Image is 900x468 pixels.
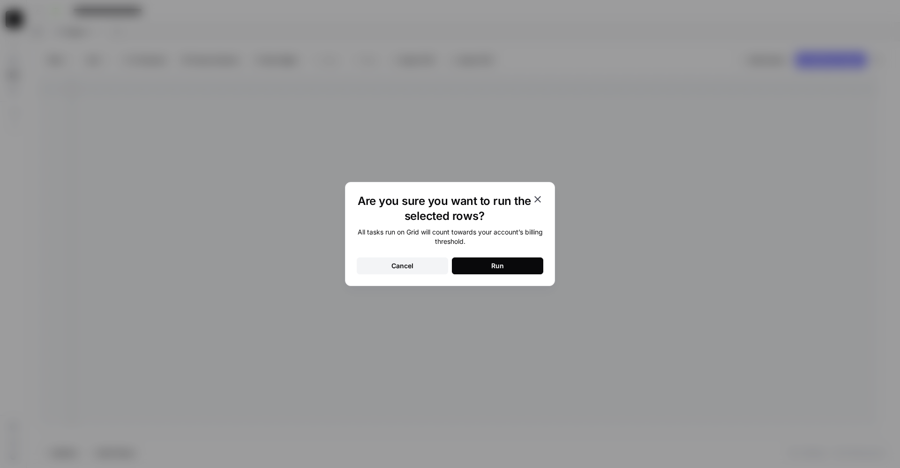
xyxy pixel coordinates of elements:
button: Run [452,257,543,274]
div: Run [491,261,504,271]
div: Cancel [391,261,413,271]
h1: Are you sure you want to run the selected rows? [357,194,532,224]
button: Cancel [357,257,448,274]
div: All tasks run on Grid will count towards your account’s billing threshold. [357,227,543,246]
